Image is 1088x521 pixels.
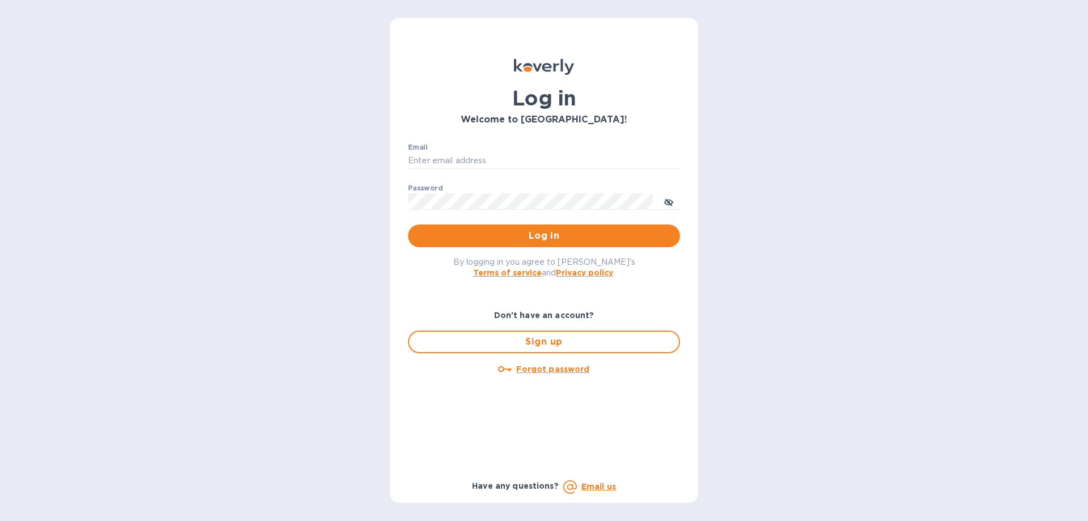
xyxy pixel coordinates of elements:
[581,482,616,491] a: Email us
[556,268,613,277] a: Privacy policy
[408,115,680,125] h3: Welcome to [GEOGRAPHIC_DATA]!
[494,311,594,320] b: Don't have an account?
[657,190,680,213] button: toggle password visibility
[473,268,542,277] a: Terms of service
[417,229,671,243] span: Log in
[408,225,680,247] button: Log in
[408,185,443,192] label: Password
[514,59,574,75] img: Koverly
[408,86,680,110] h1: Log in
[453,257,635,277] span: By logging in you agree to [PERSON_NAME]'s and .
[516,365,589,374] u: Forgot password
[408,153,680,170] input: Enter email address
[472,481,559,490] b: Have any questions?
[418,335,670,349] span: Sign up
[408,144,428,151] label: Email
[408,331,680,353] button: Sign up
